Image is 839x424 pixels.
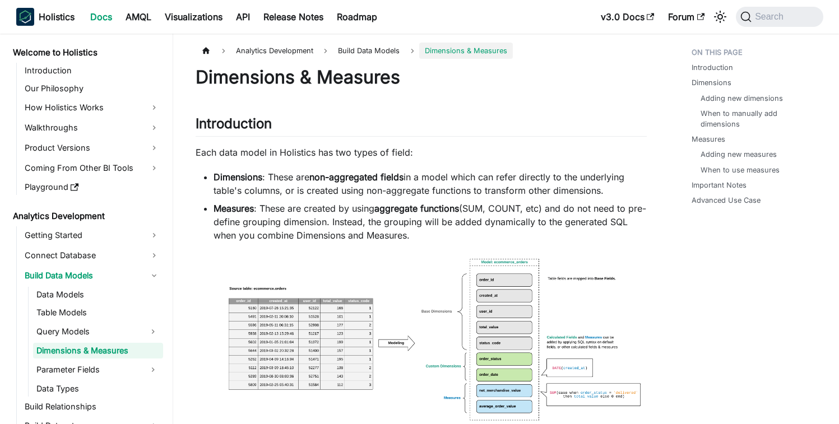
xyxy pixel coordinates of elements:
a: Table Models [33,305,163,320]
a: Dimensions & Measures [33,343,163,358]
a: Playground [21,179,163,195]
nav: Breadcrumbs [196,43,647,59]
b: Holistics [39,10,75,24]
span: Analytics Development [230,43,319,59]
a: Introduction [692,62,733,73]
button: Switch between dark and light mode (currently system mode) [711,8,729,26]
span: Search [752,12,790,22]
a: Analytics Development [10,208,163,224]
a: Important Notes [692,180,747,190]
a: Introduction [21,63,163,78]
span: Build Data Models [332,43,405,59]
a: AMQL [119,8,158,26]
strong: Measures [214,203,254,214]
a: Dimensions [692,77,731,88]
a: Roadmap [330,8,384,26]
a: Connect Database [21,246,163,264]
nav: Docs sidebar [5,34,173,424]
a: Adding new dimensions [701,93,783,104]
a: Adding new measures [701,149,777,160]
a: Getting Started [21,226,163,244]
a: v3.0 Docs [594,8,661,26]
a: Release Notes [257,8,330,26]
a: API [229,8,257,26]
img: Holistics [16,8,34,26]
strong: non-aggregated fields [309,171,404,183]
span: Dimensions & Measures [419,43,513,59]
a: When to use measures [701,165,780,175]
a: Coming From Other BI Tools [21,159,163,177]
a: Build Relationships [21,399,163,414]
li: : These are in a model which can refer directly to the underlying table's columns, or is created ... [214,170,647,197]
a: Docs [84,8,119,26]
a: Forum [661,8,711,26]
a: Advanced Use Case [692,195,761,206]
h1: Dimensions & Measures [196,66,647,88]
a: Query Models [33,323,143,341]
a: Data Types [33,381,163,397]
strong: Dimensions [214,171,262,183]
li: : These are created by using (SUM, COUNT, etc) and do not need to pre-define grouping dimension. ... [214,202,647,242]
button: Search (Command+K) [736,7,823,27]
a: Parameter Fields [33,361,143,379]
a: Welcome to Holistics [10,45,163,60]
button: Expand sidebar category 'Query Models' [143,323,163,341]
h2: Introduction [196,115,647,137]
p: Each data model in Holistics has two types of field: [196,146,647,159]
a: Product Versions [21,139,163,157]
button: Expand sidebar category 'Parameter Fields' [143,361,163,379]
a: Walkthroughs [21,119,163,137]
a: Data Models [33,287,163,302]
a: Home page [196,43,217,59]
a: How Holistics Works [21,99,163,117]
a: Measures [692,134,725,145]
a: HolisticsHolisticsHolistics [16,8,75,26]
a: When to manually add dimensions [701,108,812,129]
a: Our Philosophy [21,81,163,96]
strong: aggregate functions [374,203,459,214]
a: Visualizations [158,8,229,26]
a: Build Data Models [21,267,163,285]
